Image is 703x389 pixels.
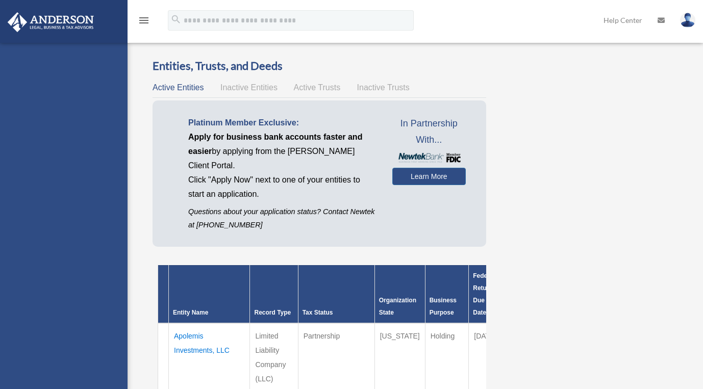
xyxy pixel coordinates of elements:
th: Tax Status [298,265,374,323]
i: search [170,14,182,25]
h3: Entities, Trusts, and Deeds [153,58,486,74]
img: User Pic [680,13,695,28]
span: Active Trusts [294,83,341,92]
span: In Partnership With... [392,116,466,148]
p: Click "Apply Now" next to one of your entities to start an application. [188,173,377,201]
span: Inactive Trusts [357,83,410,92]
span: Inactive Entities [220,83,278,92]
img: Anderson Advisors Platinum Portal [5,12,97,32]
th: Record Type [250,265,298,323]
a: menu [138,18,150,27]
p: Platinum Member Exclusive: [188,116,377,130]
span: Active Entities [153,83,204,92]
a: Learn More [392,168,466,185]
p: by applying from the [PERSON_NAME] Client Portal. [188,130,377,173]
i: menu [138,14,150,27]
span: Apply for business bank accounts faster and easier [188,133,362,155]
th: Business Purpose [425,265,469,323]
p: Questions about your application status? Contact Newtek at [PHONE_NUMBER] [188,205,377,231]
th: Entity Name [169,265,250,323]
img: NewtekBankLogoSM.png [397,153,461,162]
th: Federal Return Due Date [469,265,502,323]
th: Organization State [374,265,425,323]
